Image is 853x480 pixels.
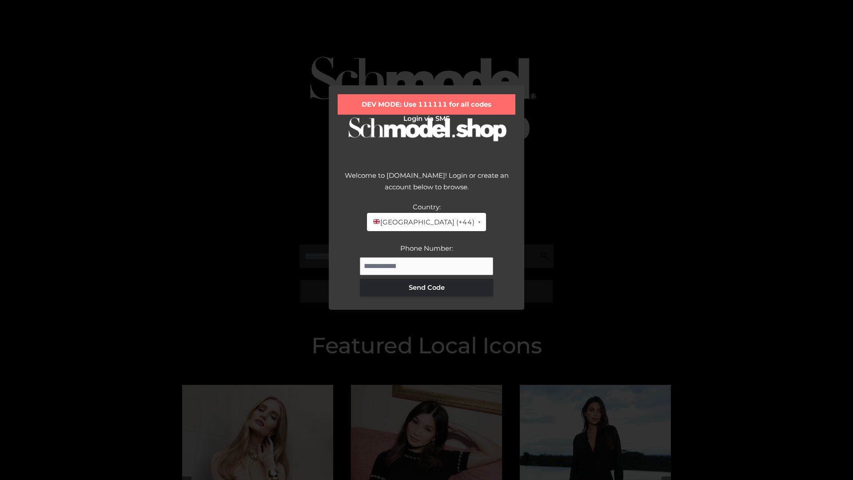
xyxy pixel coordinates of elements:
[360,279,493,296] button: Send Code
[338,115,515,123] h2: Login via SMS
[338,170,515,201] div: Welcome to [DOMAIN_NAME]! Login or create an account below to browse.
[338,94,515,115] div: DEV MODE: Use 111111 for all codes
[372,216,474,228] span: [GEOGRAPHIC_DATA] (+44)
[373,218,380,225] img: 🇬🇧
[413,203,441,211] label: Country:
[400,244,453,252] label: Phone Number:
